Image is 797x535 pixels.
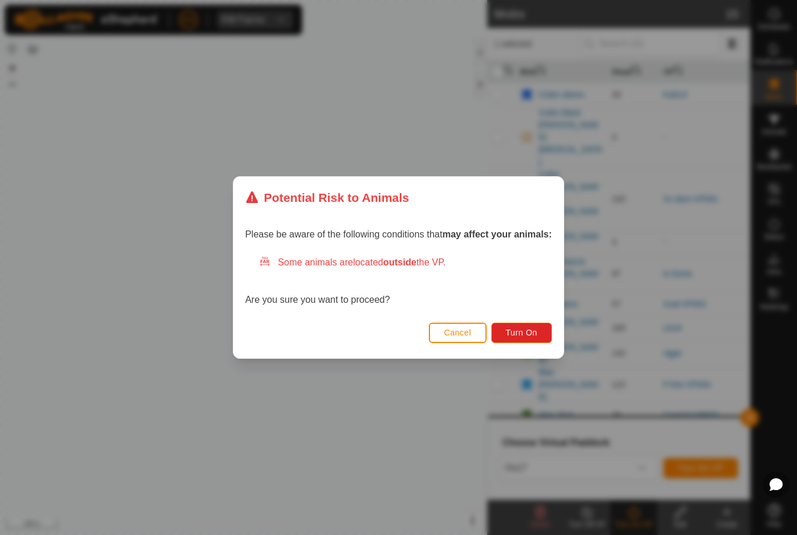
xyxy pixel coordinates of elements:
div: Some animals are [259,256,552,270]
span: Cancel [444,328,471,337]
button: Cancel [429,323,487,343]
span: Please be aware of the following conditions that [245,229,552,239]
div: Are you sure you want to proceed? [245,256,552,307]
div: Potential Risk to Animals [245,188,409,207]
span: located the VP. [353,257,446,267]
strong: may affect your animals: [442,229,552,239]
button: Turn On [491,323,552,343]
span: Turn On [506,328,537,337]
strong: outside [383,257,417,267]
